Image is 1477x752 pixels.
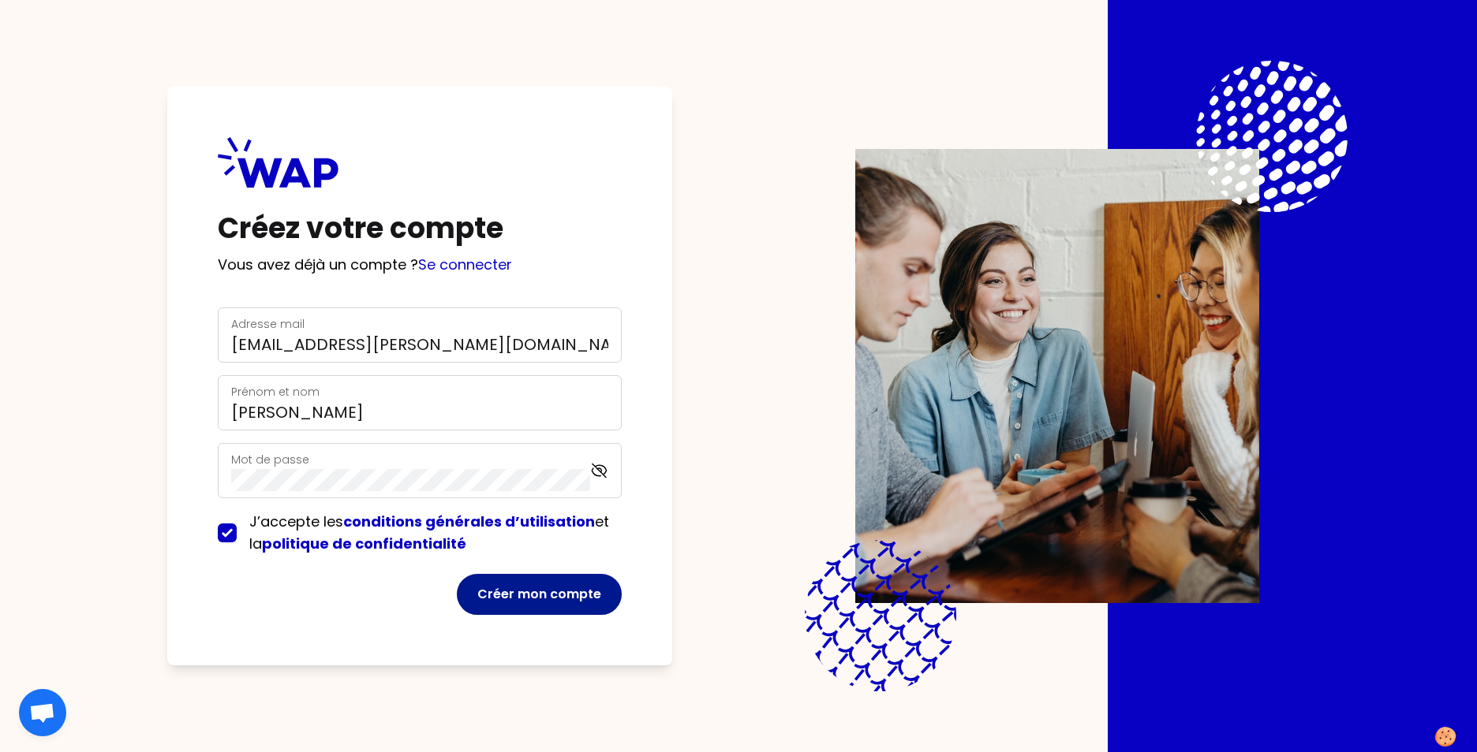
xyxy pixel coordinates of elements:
label: Adresse mail [231,316,305,332]
span: J’accepte les et la [249,512,609,553]
a: politique de confidentialité [262,534,466,553]
p: Vous avez déjà un compte ? [218,254,622,276]
div: Ouvrir le chat [19,689,66,736]
label: Prénom et nom [231,384,320,400]
a: conditions générales d’utilisation [343,512,595,531]
a: Se connecter [418,255,512,274]
button: Créer mon compte [457,574,622,615]
label: Mot de passe [231,452,309,467]
img: Description [855,149,1259,603]
h1: Créez votre compte [218,213,622,244]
